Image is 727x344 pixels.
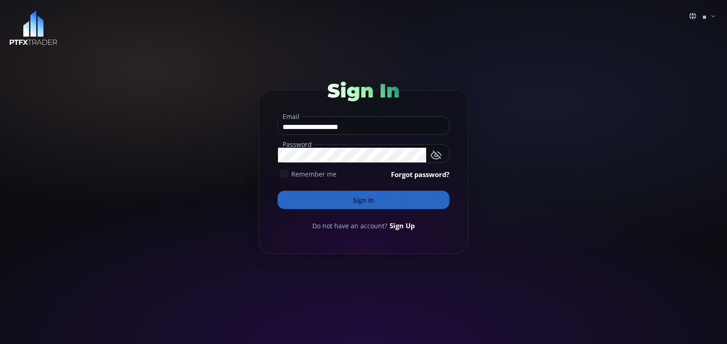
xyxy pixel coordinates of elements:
span: Remember me [291,169,337,179]
a: Sign Up [390,220,415,231]
a: Forgot password? [391,169,449,179]
div: Do not have an account? [278,220,449,231]
button: Sign In [278,191,449,209]
span: Sign In [327,79,400,102]
img: LOGO [9,11,58,46]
